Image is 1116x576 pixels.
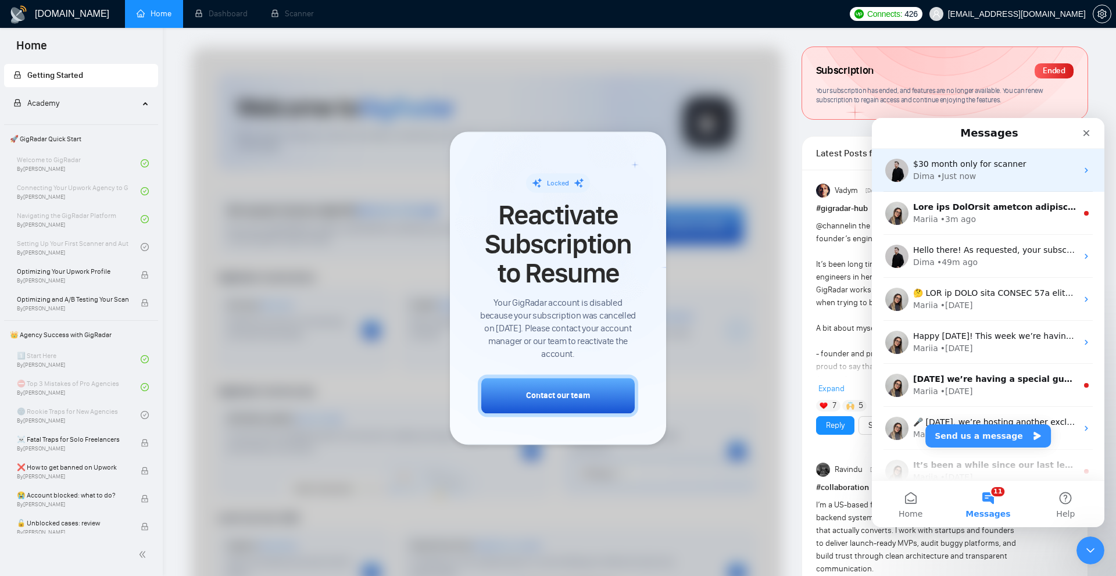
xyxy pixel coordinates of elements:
[4,64,158,87] li: Getting Started
[27,98,59,108] span: Academy
[526,389,590,402] div: Contact our team
[141,187,149,195] span: check-circle
[1093,5,1111,23] button: setting
[13,170,37,193] img: Profile image for Mariia
[65,138,106,151] div: • 49m ago
[41,138,63,151] div: Dima
[835,184,858,197] span: Vadym
[13,342,37,365] img: Profile image for Mariia
[141,383,149,391] span: check-circle
[41,127,636,137] span: Hello there! As requested, your subscription is canceled ✅ If there’s anything else we can assist...
[17,305,128,312] span: By [PERSON_NAME]
[17,501,128,508] span: By [PERSON_NAME]
[13,256,37,279] img: Profile image for Mariia
[41,224,66,237] div: Mariia
[69,267,101,280] div: • [DATE]
[141,159,149,167] span: check-circle
[5,127,157,151] span: 🚀 GigRadar Quick Start
[141,355,149,363] span: check-circle
[872,118,1104,527] iframe: Intercom live chat
[27,392,51,400] span: Home
[77,363,155,409] button: Messages
[868,419,920,432] a: See the details
[94,392,138,400] span: Messages
[859,416,929,435] button: See the details
[53,306,179,330] button: Send us a message
[870,464,886,475] span: [DATE]
[820,402,828,410] img: ❤️
[138,549,150,560] span: double-left
[69,353,101,366] div: • [DATE]
[867,8,902,20] span: Connects:
[5,323,157,346] span: 👑 Agency Success with GigRadar
[1035,63,1074,78] div: Ended
[859,400,863,412] span: 5
[547,179,569,187] span: Locked
[141,299,149,307] span: lock
[141,215,149,223] span: check-circle
[17,461,128,473] span: ❌ How to get banned on Upwork
[17,294,128,305] span: Optimizing and A/B Testing Your Scanner for Better Results
[13,99,22,107] span: lock
[846,402,854,410] img: 🙌
[816,481,1074,494] h1: # collaboration
[816,61,874,81] span: Subscription
[9,5,28,24] img: logo
[865,185,881,196] span: [DATE]
[816,220,1022,552] div: in the meantime, would you be interested in the founder’s engineering blog? It’s been long time s...
[17,517,128,529] span: 🔓 Unblocked cases: review
[478,201,638,288] span: Reactivate Subscription to Resume
[816,146,900,160] span: Latest Posts from the GigRadar Community
[17,445,128,452] span: By [PERSON_NAME]
[816,463,830,477] img: Ravindu
[17,266,128,277] span: Optimizing Your Upwork Profile
[41,181,66,194] div: Mariia
[41,310,66,323] div: Mariia
[816,221,850,231] span: @channel
[826,419,845,432] a: Reply
[141,439,149,447] span: lock
[141,243,149,251] span: check-circle
[7,37,56,62] span: Home
[155,363,233,409] button: Help
[13,213,37,236] img: Profile image for Mariia
[1076,536,1104,564] iframe: Intercom live chat
[17,489,128,501] span: 😭 Account blocked: what to do?
[41,267,66,280] div: Mariia
[27,70,83,80] span: Getting Started
[835,463,863,476] span: Ravindu
[816,86,1043,105] span: Your subscription has ended, and features are no longer available. You can renew subscription to ...
[41,353,66,366] div: Mariia
[17,434,128,445] span: ☠️ Fatal Traps for Solo Freelancers
[69,181,101,194] div: • [DATE]
[818,384,845,393] span: Expand
[1093,9,1111,19] span: setting
[17,529,128,536] span: By [PERSON_NAME]
[904,8,917,20] span: 426
[932,10,940,18] span: user
[816,202,1074,215] h1: # gigradar-hub
[184,392,203,400] span: Help
[854,9,864,19] img: upwork-logo.png
[478,374,638,417] button: Contact our team
[13,299,37,322] img: Profile image for Mariia
[17,277,128,284] span: By [PERSON_NAME]
[1093,9,1111,19] a: setting
[17,473,128,480] span: By [PERSON_NAME]
[816,416,854,435] button: Reply
[141,271,149,279] span: lock
[141,467,149,475] span: lock
[478,296,638,360] span: Your GigRadar account is disabled because your subscription was cancelled on [DATE]. Please conta...
[141,411,149,419] span: check-circle
[69,224,101,237] div: • [DATE]
[141,495,149,503] span: lock
[816,184,830,198] img: Vadym
[13,98,59,108] span: Academy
